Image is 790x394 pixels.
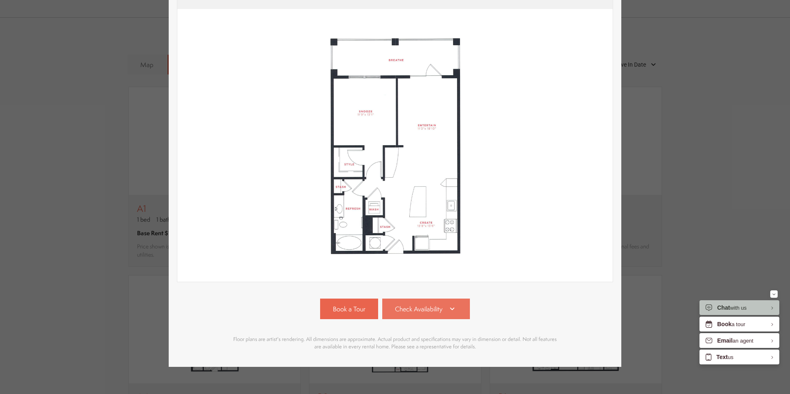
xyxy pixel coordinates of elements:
span: Check Availability [395,304,442,314]
a: Check Availability [382,299,470,319]
p: Floor plans are artist's rendering. All dimensions are approximate. Actual product and specificat... [230,336,560,350]
img: A2 - 1 bedroom floor plan layout with 1 bathroom and 780 square feet [177,9,613,282]
a: Book a Tour [320,299,378,319]
span: Book a Tour [333,304,365,314]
